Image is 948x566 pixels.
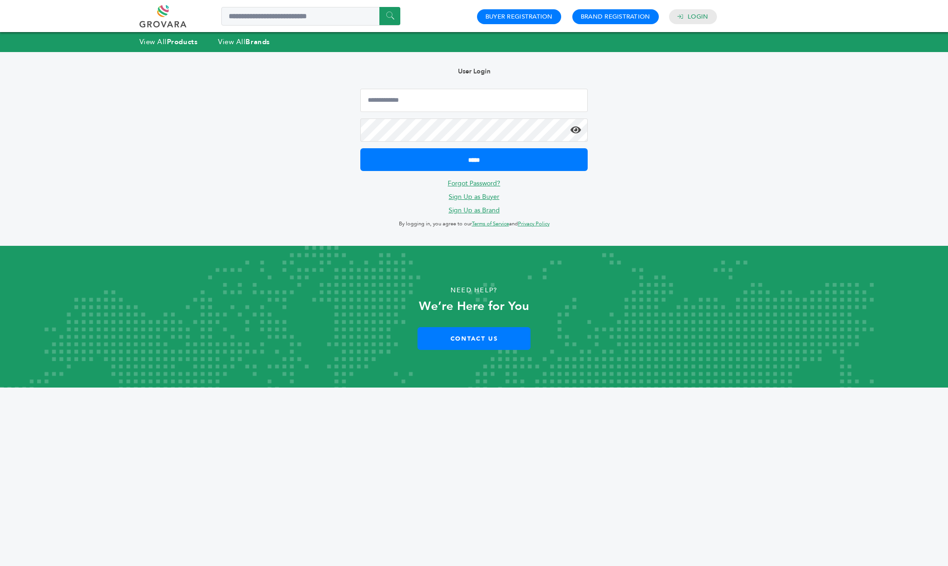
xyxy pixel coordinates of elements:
[360,118,588,142] input: Password
[449,206,500,215] a: Sign Up as Brand
[581,13,650,21] a: Brand Registration
[485,13,553,21] a: Buyer Registration
[360,218,588,230] p: By logging in, you agree to our and
[458,67,491,76] b: User Login
[218,37,270,46] a: View AllBrands
[167,37,198,46] strong: Products
[47,283,901,297] p: Need Help?
[245,37,270,46] strong: Brands
[472,220,509,227] a: Terms of Service
[518,220,550,227] a: Privacy Policy
[139,37,198,46] a: View AllProducts
[688,13,708,21] a: Login
[221,7,400,26] input: Search a product or brand...
[418,327,530,350] a: Contact Us
[360,89,588,112] input: Email Address
[449,192,499,201] a: Sign Up as Buyer
[419,298,529,315] strong: We’re Here for You
[448,179,500,188] a: Forgot Password?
